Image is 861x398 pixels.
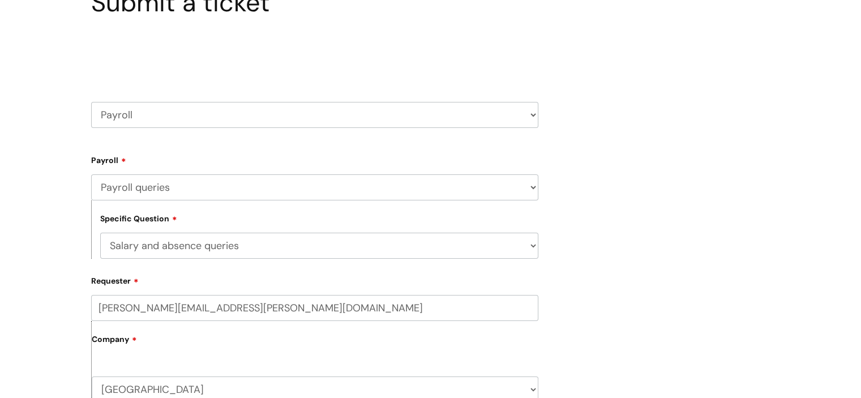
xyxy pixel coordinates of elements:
label: Company [92,331,538,356]
label: Requester [91,272,538,286]
h2: Select issue type [91,44,538,65]
input: Email [91,295,538,321]
label: Specific Question [100,212,177,224]
label: Payroll [91,152,538,165]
